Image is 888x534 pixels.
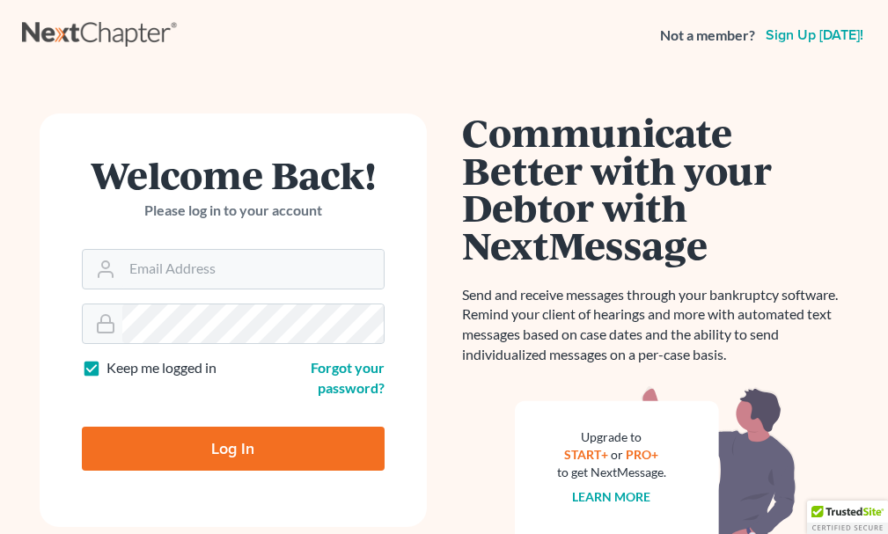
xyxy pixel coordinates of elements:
h1: Communicate Better with your Debtor with NextMessage [462,113,849,264]
div: to get NextMessage. [557,464,666,481]
a: Sign up [DATE]! [762,28,867,42]
a: PRO+ [626,447,658,462]
a: Learn more [572,489,650,504]
label: Keep me logged in [106,358,216,378]
p: Please log in to your account [82,201,385,221]
p: Send and receive messages through your bankruptcy software. Remind your client of hearings and mo... [462,285,849,365]
input: Log In [82,427,385,471]
div: TrustedSite Certified [807,501,888,534]
input: Email Address [122,250,384,289]
h1: Welcome Back! [82,156,385,194]
a: START+ [564,447,608,462]
div: Upgrade to [557,428,666,446]
a: Forgot your password? [311,359,385,396]
strong: Not a member? [660,26,755,46]
span: or [611,447,623,462]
